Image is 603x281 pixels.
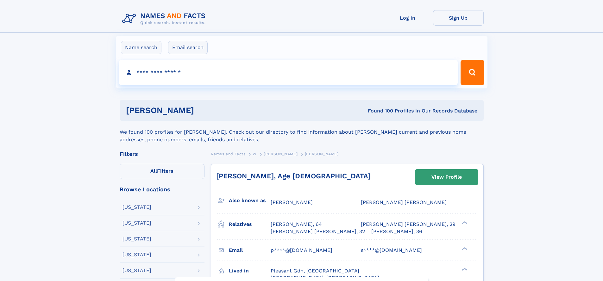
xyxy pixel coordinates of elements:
label: Filters [120,164,204,179]
label: Name search [121,41,161,54]
h1: [PERSON_NAME] [126,106,281,114]
div: [US_STATE] [122,236,151,241]
div: [US_STATE] [122,268,151,273]
div: ❯ [460,221,468,225]
span: W [253,152,257,156]
img: Logo Names and Facts [120,10,211,27]
a: [PERSON_NAME] [264,150,298,158]
span: Pleasant Gdn, [GEOGRAPHIC_DATA] [271,268,359,274]
a: Log In [382,10,433,26]
div: View Profile [431,170,462,184]
h3: Lived in [229,265,271,276]
span: [PERSON_NAME] [305,152,339,156]
div: [US_STATE] [122,205,151,210]
div: ❯ [460,267,468,271]
div: Filters [120,151,204,157]
label: Email search [168,41,208,54]
a: [PERSON_NAME] [PERSON_NAME], 29 [361,221,455,228]
div: Browse Locations [120,187,204,192]
div: We found 100 profiles for [PERSON_NAME]. Check out our directory to find information about [PERSO... [120,121,484,144]
input: search input [119,60,458,85]
a: [PERSON_NAME], Age [DEMOGRAPHIC_DATA] [216,172,371,180]
h3: Email [229,245,271,256]
div: ❯ [460,246,468,251]
div: [US_STATE] [122,252,151,257]
span: [PERSON_NAME] [264,152,298,156]
a: [PERSON_NAME], 36 [371,228,422,235]
span: [PERSON_NAME] [PERSON_NAME] [361,199,447,205]
a: [PERSON_NAME], 64 [271,221,322,228]
span: [GEOGRAPHIC_DATA], [GEOGRAPHIC_DATA] [271,275,379,281]
div: [US_STATE] [122,220,151,226]
span: [PERSON_NAME] [271,199,313,205]
div: Found 100 Profiles In Our Records Database [281,107,477,114]
a: View Profile [415,169,478,185]
a: [PERSON_NAME] [PERSON_NAME], 32 [271,228,365,235]
h3: Also known as [229,195,271,206]
a: Sign Up [433,10,484,26]
a: W [253,150,257,158]
h3: Relatives [229,219,271,230]
span: All [150,168,157,174]
button: Search Button [461,60,484,85]
a: Names and Facts [211,150,246,158]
